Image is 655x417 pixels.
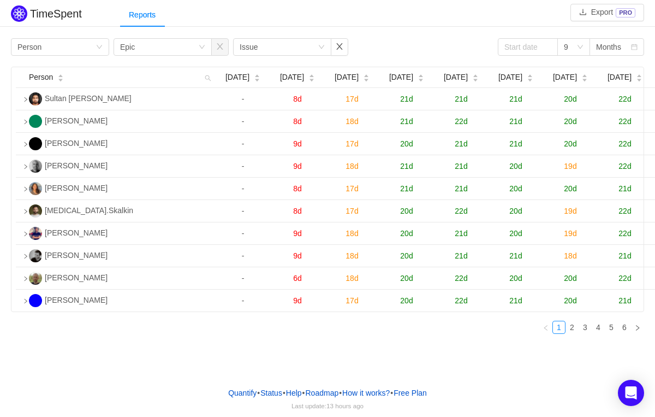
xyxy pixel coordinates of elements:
i: icon: caret-down [527,77,533,80]
i: icon: right [23,142,28,147]
i: icon: caret-down [364,77,370,80]
div: Open Intercom Messenger [618,380,644,406]
button: icon: downloadExportPRO [570,4,644,21]
span: - [242,251,245,260]
li: Previous Page [539,321,552,334]
span: • [283,389,285,397]
li: Next Page [631,321,644,334]
img: LL [29,294,42,307]
span: 22d [618,207,631,215]
i: icon: right [23,276,28,281]
img: LD [29,137,42,150]
div: Sort [254,73,260,80]
img: Quantify logo [11,5,27,22]
i: icon: right [23,231,28,237]
span: 22d [618,229,631,238]
span: 8d [293,184,302,193]
a: 3 [579,321,591,333]
span: [PERSON_NAME] [45,273,108,282]
i: icon: caret-up [309,73,315,77]
span: [DATE] [335,72,359,83]
i: icon: right [23,97,28,102]
span: 20d [509,207,522,215]
button: icon: close [331,38,348,56]
span: 22d [618,162,631,171]
span: [PERSON_NAME] [45,296,108,304]
li: 6 [618,321,631,334]
img: MD [29,227,42,240]
div: Sort [472,73,479,80]
li: 1 [552,321,565,334]
span: 18d [346,117,358,126]
div: Person [17,39,41,55]
span: [DATE] [608,72,632,83]
a: 1 [553,321,565,333]
span: Person [29,72,53,83]
i: icon: caret-down [418,77,424,80]
span: 20d [509,274,522,283]
button: icon: close [211,38,229,56]
i: icon: caret-up [58,73,64,77]
img: XP [29,115,42,128]
i: icon: caret-down [58,77,64,80]
span: 22d [455,274,467,283]
i: icon: right [23,254,28,259]
div: Sort [418,73,424,80]
span: [DATE] [553,72,577,83]
span: 9d [293,162,302,171]
span: 9d [293,229,302,238]
span: - [242,139,245,148]
span: 19d [564,207,576,215]
span: [PERSON_NAME] [45,251,108,260]
img: N [29,204,42,218]
span: [PERSON_NAME] [45,139,108,148]
span: 20d [400,274,413,283]
span: 20d [564,139,576,148]
span: - [242,162,245,171]
span: 19d [564,229,576,238]
i: icon: caret-up [473,73,479,77]
i: icon: down [199,44,205,51]
span: 18d [346,229,358,238]
span: 20d [564,117,576,126]
span: 17d [346,184,358,193]
span: [MEDICAL_DATA].Skalkin [45,206,133,215]
button: How it works? [342,385,390,401]
span: 6d [293,274,302,283]
span: 19d [564,162,576,171]
img: LT [29,182,42,195]
span: 21d [455,229,467,238]
span: • [302,389,305,397]
div: Epic [120,39,135,55]
i: icon: right [23,119,28,125]
span: [PERSON_NAME] [45,116,108,125]
a: 4 [592,321,604,333]
i: icon: caret-up [636,73,642,77]
i: icon: down [318,44,325,51]
span: 8d [293,117,302,126]
i: icon: search [200,67,216,87]
span: [DATE] [389,72,413,83]
i: icon: calendar [631,44,638,51]
img: OR [29,249,42,262]
span: 21d [455,184,467,193]
div: Sort [581,73,588,80]
span: - [242,229,245,238]
a: Roadmap [305,385,340,401]
li: 3 [579,321,592,334]
input: Start date [498,38,558,56]
span: 8d [293,207,302,215]
span: 21d [618,184,631,193]
span: 20d [400,251,413,260]
span: [PERSON_NAME] [45,228,108,237]
span: 17d [346,296,358,305]
span: 18d [346,251,358,260]
span: 20d [400,296,413,305]
span: [DATE] [498,72,522,83]
a: 6 [618,321,630,333]
span: 21d [400,95,413,103]
i: icon: right [634,325,641,331]
i: icon: right [23,298,28,304]
li: 4 [592,321,605,334]
span: 21d [618,251,631,260]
